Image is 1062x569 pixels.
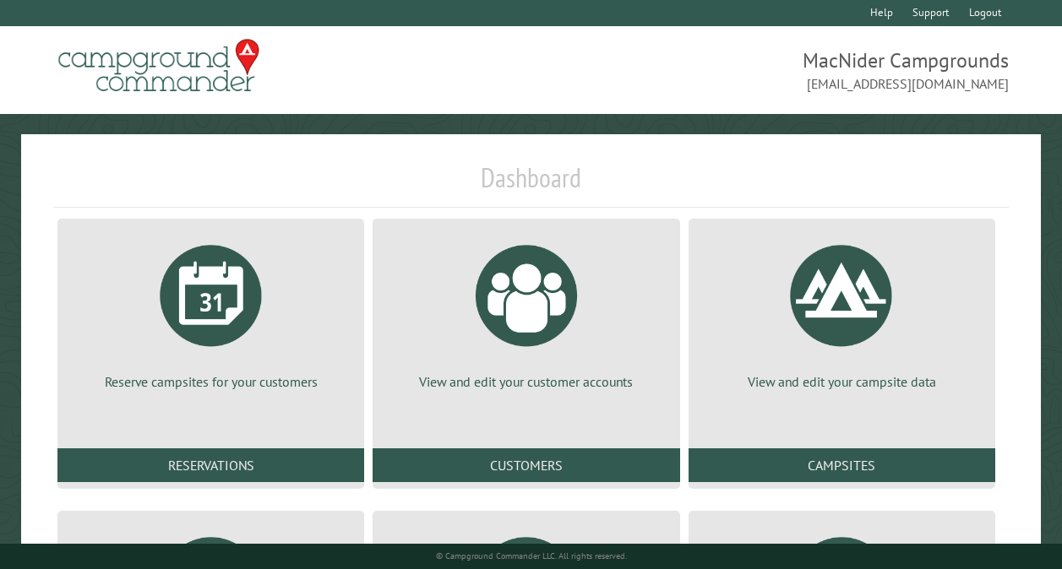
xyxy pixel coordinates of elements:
[393,232,659,391] a: View and edit your customer accounts
[709,232,975,391] a: View and edit your campsite data
[689,448,995,482] a: Campsites
[373,448,679,482] a: Customers
[709,372,975,391] p: View and edit your campsite data
[53,33,264,99] img: Campground Commander
[393,372,659,391] p: View and edit your customer accounts
[436,550,627,561] small: © Campground Commander LLC. All rights reserved.
[531,46,1010,94] span: MacNider Campgrounds [EMAIL_ADDRESS][DOMAIN_NAME]
[78,372,344,391] p: Reserve campsites for your customers
[57,448,364,482] a: Reservations
[53,161,1009,208] h1: Dashboard
[78,232,344,391] a: Reserve campsites for your customers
